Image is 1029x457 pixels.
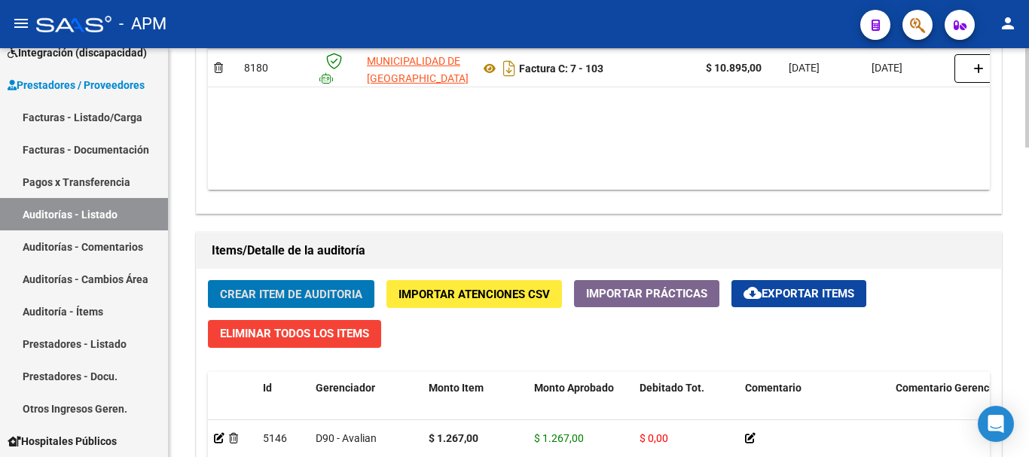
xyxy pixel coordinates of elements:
strong: Factura C: 7 - 103 [519,62,603,75]
span: Hospitales Públicos [8,433,117,449]
strong: $ 10.895,00 [706,62,762,74]
span: Exportar Items [744,287,854,300]
span: Comentario Gerenciador [896,382,1014,394]
datatable-header-cell: Gerenciador [310,372,423,438]
span: Prestadores / Proveedores [8,77,145,93]
span: D90 - Avalian [316,432,377,444]
button: Eliminar Todos los Items [208,320,381,348]
span: Monto Aprobado [534,382,614,394]
span: Debitado Tot. [640,382,704,394]
datatable-header-cell: Comentario [739,372,890,438]
span: Crear Item de Auditoria [220,288,362,301]
mat-icon: cloud_download [744,284,762,302]
span: - APM [119,8,166,41]
button: Importar Prácticas [574,280,719,307]
i: Descargar documento [499,56,519,81]
span: Gerenciador [316,382,375,394]
h1: Items/Detalle de la auditoría [212,239,986,263]
span: [DATE] [872,62,902,74]
datatable-header-cell: Id [257,372,310,438]
button: Crear Item de Auditoria [208,280,374,308]
span: $ 1.267,00 [534,432,584,444]
datatable-header-cell: Monto Aprobado [528,372,634,438]
div: Open Intercom Messenger [978,406,1014,442]
span: Integración (discapacidad) [8,44,147,61]
mat-icon: menu [12,14,30,32]
button: Exportar Items [731,280,866,307]
span: 8180 [244,62,268,74]
span: Monto Item [429,382,484,394]
datatable-header-cell: Monto Item [423,372,528,438]
span: Importar Prácticas [586,287,707,300]
button: Importar Atenciones CSV [386,280,562,308]
span: Comentario [745,382,802,394]
span: $ 0,00 [640,432,668,444]
span: [DATE] [789,62,820,74]
span: Eliminar Todos los Items [220,327,369,340]
strong: $ 1.267,00 [429,432,478,444]
span: 5146 [263,432,287,444]
span: Id [263,382,272,394]
span: MUNICIPALIDAD DE [GEOGRAPHIC_DATA] [367,55,469,84]
datatable-header-cell: Debitado Tot. [634,372,739,438]
mat-icon: person [999,14,1017,32]
span: Importar Atenciones CSV [398,288,550,301]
